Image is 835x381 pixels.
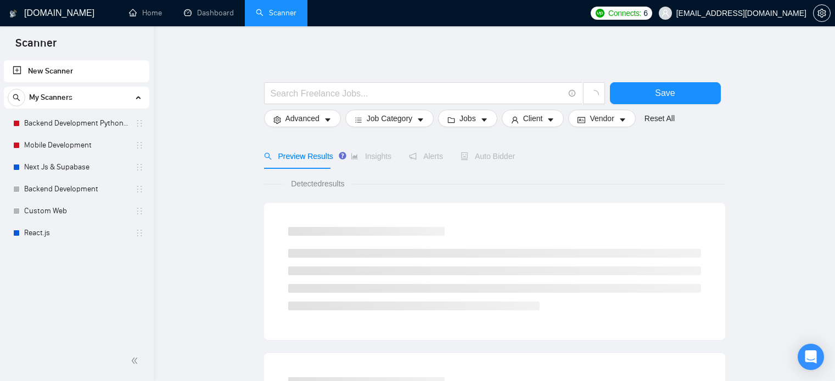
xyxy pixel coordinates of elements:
span: search [8,94,25,101]
span: area-chart [351,152,358,160]
a: Custom Web [24,200,128,222]
span: folder [447,116,455,124]
span: Job Category [367,112,412,124]
button: setting [813,4,831,22]
button: idcardVendorcaret-down [568,110,635,127]
img: upwork-logo.png [596,9,604,18]
a: Reset All [645,112,675,124]
a: dashboardDashboard [184,8,234,18]
button: folderJobscaret-down [438,110,497,127]
a: setting [813,9,831,18]
span: Save [655,86,675,100]
span: holder [135,119,144,128]
button: search [8,89,25,106]
button: barsJob Categorycaret-down [345,110,434,127]
span: Connects: [608,7,641,19]
span: Jobs [459,112,476,124]
span: user [662,9,669,17]
span: Advanced [285,112,320,124]
span: My Scanners [29,87,72,109]
a: homeHome [129,8,162,18]
button: userClientcaret-down [502,110,564,127]
span: Scanner [7,35,65,58]
a: React.js [24,222,128,244]
button: settingAdvancedcaret-down [264,110,341,127]
span: holder [135,185,144,194]
span: Vendor [590,112,614,124]
a: Backend Development Python and Go [24,112,128,134]
span: idcard [578,116,585,124]
span: robot [461,152,468,160]
a: searchScanner [256,8,296,18]
span: search [264,152,272,160]
span: notification [409,152,417,160]
span: caret-down [619,116,626,124]
a: New Scanner [13,60,141,82]
button: Save [610,82,721,104]
span: bars [355,116,362,124]
span: Detected results [283,178,352,190]
span: 6 [643,7,648,19]
div: Tooltip anchor [338,151,348,161]
span: Client [523,112,543,124]
span: holder [135,229,144,237]
li: New Scanner [4,60,149,82]
span: caret-down [547,116,554,124]
a: Next Js & Supabase [24,156,128,178]
span: holder [135,163,144,172]
span: double-left [131,355,142,366]
input: Search Freelance Jobs... [271,87,564,100]
span: Auto Bidder [461,152,515,161]
span: info-circle [569,90,576,97]
span: user [511,116,519,124]
a: Mobile Development [24,134,128,156]
span: setting [273,116,281,124]
span: caret-down [324,116,332,124]
img: logo [9,5,17,22]
li: My Scanners [4,87,149,244]
div: Open Intercom Messenger [798,344,824,370]
span: holder [135,207,144,215]
span: Preview Results [264,152,333,161]
span: Insights [351,152,391,161]
span: caret-down [480,116,488,124]
span: loading [589,90,599,100]
span: caret-down [417,116,424,124]
span: Alerts [409,152,443,161]
span: holder [135,141,144,150]
a: Backend Development [24,178,128,200]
